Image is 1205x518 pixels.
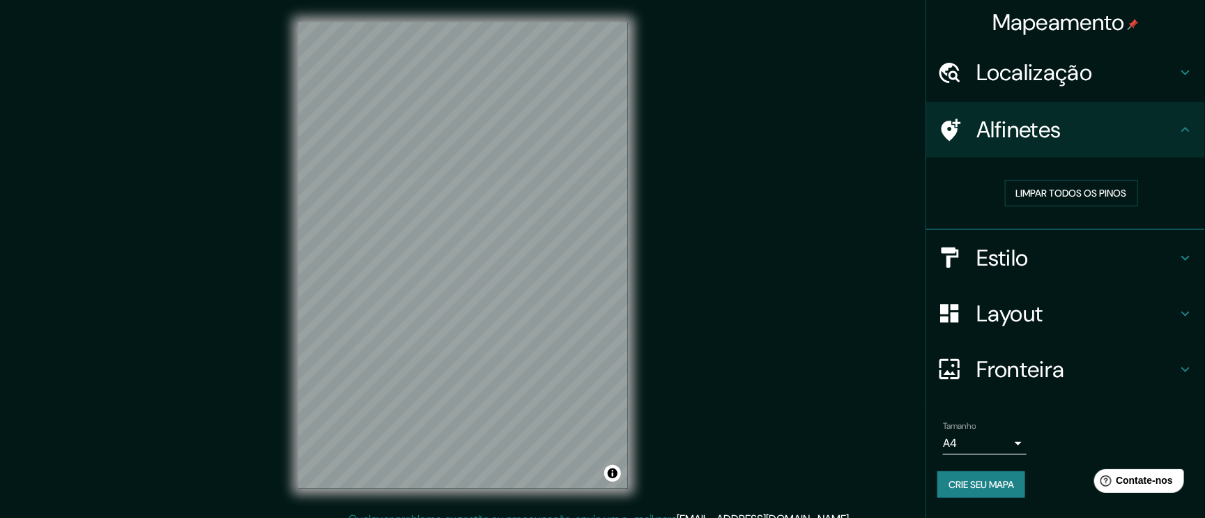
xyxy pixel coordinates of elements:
[976,299,1043,328] font: Layout
[926,286,1205,342] div: Layout
[976,58,1092,87] font: Localização
[949,478,1014,491] font: Crie seu mapa
[943,432,1027,455] div: A4
[604,465,621,482] button: Alternar atribuição
[1128,19,1139,30] img: pin-icon.png
[926,102,1205,158] div: Alfinetes
[943,436,957,450] font: A4
[976,115,1061,144] font: Alfinetes
[926,45,1205,100] div: Localização
[976,243,1029,273] font: Estilo
[992,8,1125,37] font: Mapeamento
[926,342,1205,397] div: Fronteira
[1005,180,1138,206] button: Limpar todos os pinos
[1016,187,1127,199] font: Limpar todos os pinos
[1081,464,1190,503] iframe: Iniciador de widget de ajuda
[298,22,628,489] canvas: Mapa
[976,355,1065,384] font: Fronteira
[926,230,1205,286] div: Estilo
[937,471,1025,498] button: Crie seu mapa
[943,420,976,432] font: Tamanho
